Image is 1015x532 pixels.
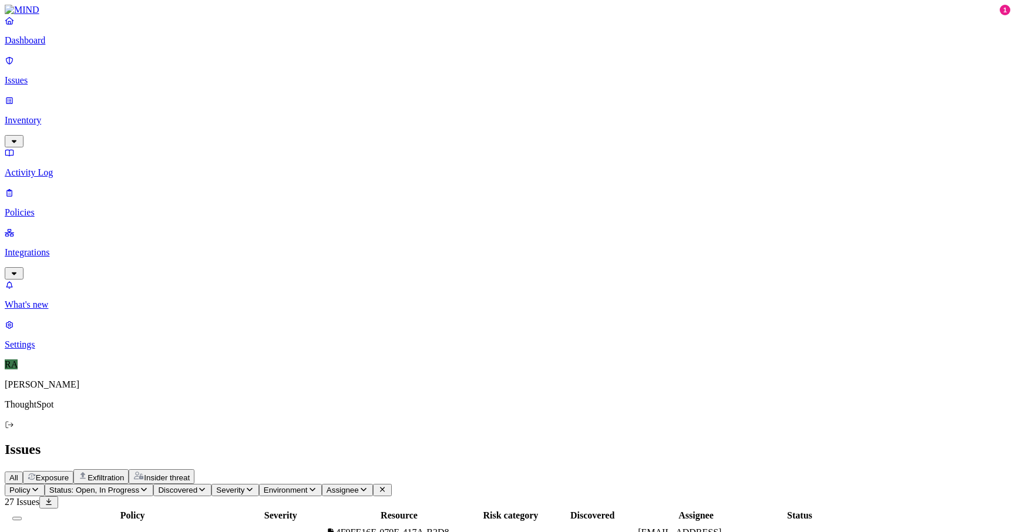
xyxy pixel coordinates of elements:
p: Integrations [5,247,1010,258]
img: MIND [5,5,39,15]
div: Resource [326,510,472,521]
span: Policy [9,486,31,494]
button: Select all [12,517,22,520]
a: What's new [5,280,1010,310]
p: ThoughtSpot [5,399,1010,410]
span: Severity [216,486,244,494]
p: What's new [5,299,1010,310]
p: Issues [5,75,1010,86]
div: Status [757,510,843,521]
div: Severity [237,510,324,521]
p: Policies [5,207,1010,218]
p: Dashboard [5,35,1010,46]
div: Policy [30,510,235,521]
div: Discovered [549,510,636,521]
span: Insider threat [144,473,190,482]
div: Assignee [638,510,754,521]
p: [PERSON_NAME] [5,379,1010,390]
a: Dashboard [5,15,1010,46]
span: All [9,473,18,482]
span: 27 Issues [5,497,39,507]
p: Inventory [5,115,1010,126]
span: Exposure [36,473,69,482]
a: Settings [5,319,1010,350]
a: Activity Log [5,147,1010,178]
span: Status: Open, In Progress [49,486,139,494]
span: Exfiltration [88,473,124,482]
a: Integrations [5,227,1010,278]
div: Risk category [475,510,547,521]
span: Discovered [158,486,197,494]
a: Inventory [5,95,1010,146]
p: Settings [5,339,1010,350]
div: 1 [1000,5,1010,15]
h2: Issues [5,442,1010,457]
a: Issues [5,55,1010,86]
span: RA [5,359,18,369]
a: Policies [5,187,1010,218]
a: MIND [5,5,1010,15]
span: Environment [264,486,308,494]
p: Activity Log [5,167,1010,178]
span: Assignee [327,486,359,494]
